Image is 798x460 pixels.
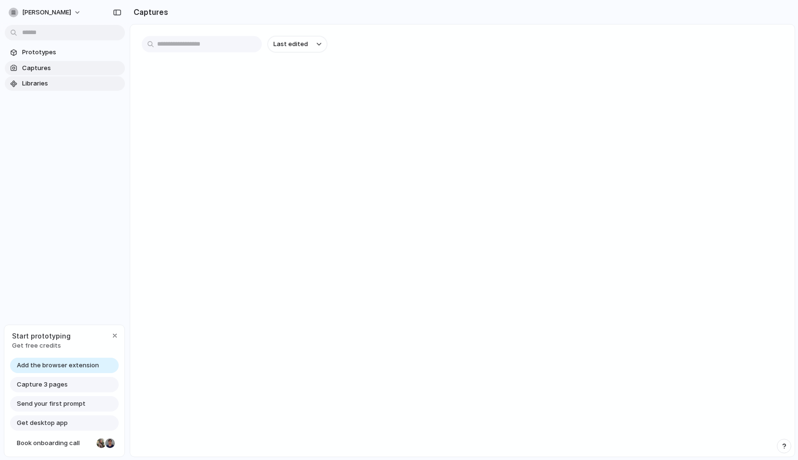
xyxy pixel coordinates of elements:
[22,63,121,73] span: Captures
[17,418,68,428] span: Get desktop app
[104,437,116,449] div: Christian Iacullo
[10,415,119,431] a: Get desktop app
[10,358,119,373] a: Add the browser extension
[273,39,308,49] span: Last edited
[22,48,121,57] span: Prototypes
[96,437,107,449] div: Nicole Kubica
[12,331,71,341] span: Start prototyping
[22,79,121,88] span: Libraries
[268,36,327,52] button: Last edited
[5,5,86,20] button: [PERSON_NAME]
[5,45,125,60] a: Prototypes
[17,380,68,389] span: Capture 3 pages
[5,61,125,75] a: Captures
[17,399,86,409] span: Send your first prompt
[17,438,93,448] span: Book onboarding call
[10,436,119,451] a: Book onboarding call
[22,8,71,17] span: [PERSON_NAME]
[130,6,168,18] h2: Captures
[12,341,71,351] span: Get free credits
[5,76,125,91] a: Libraries
[17,361,99,370] span: Add the browser extension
